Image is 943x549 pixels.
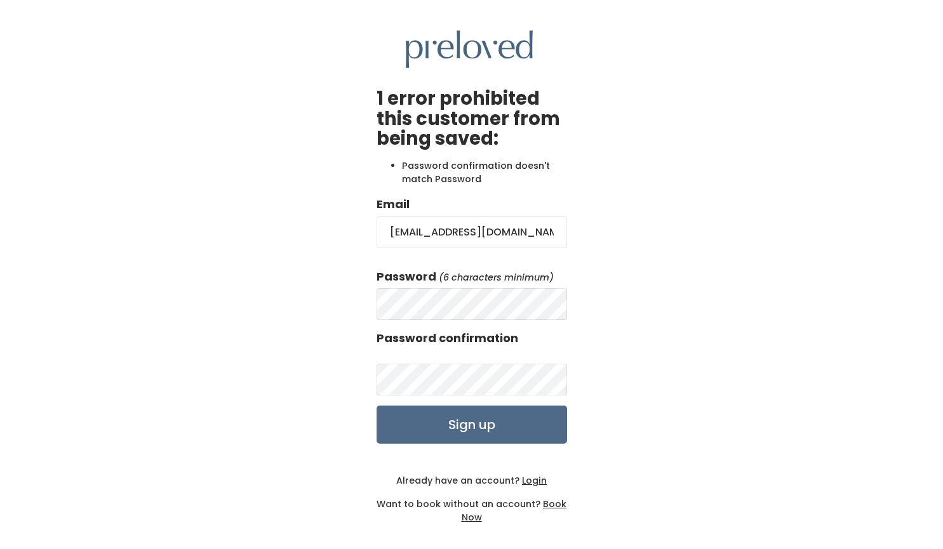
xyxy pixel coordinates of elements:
[402,159,567,186] li: Password confirmation doesn't match Password
[377,487,567,524] div: Want to book without an account?
[377,474,567,487] div: Already have an account?
[462,498,567,524] a: Book Now
[439,271,554,284] em: (6 characters minimum)
[377,330,518,347] label: Password confirmation
[406,30,533,68] img: preloved logo
[377,196,410,213] label: Email
[377,268,436,285] label: Password
[377,406,567,444] input: Sign up
[519,474,547,487] a: Login
[377,89,567,150] h2: 1 error prohibited this customer from being saved:
[522,474,547,487] u: Login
